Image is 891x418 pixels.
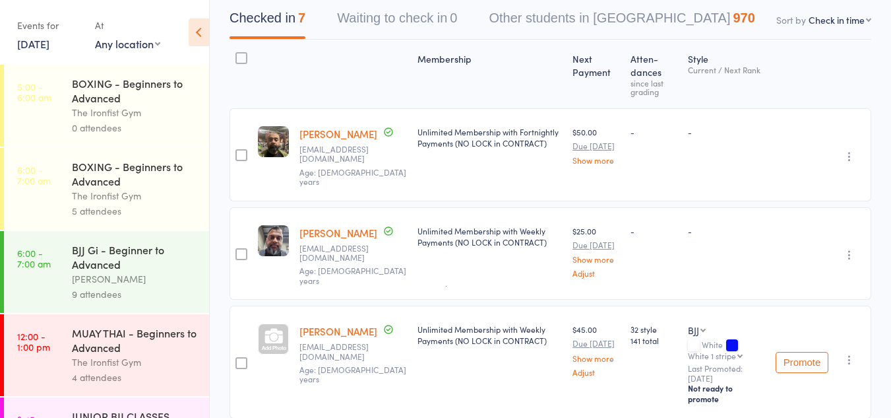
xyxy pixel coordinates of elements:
[72,105,198,120] div: The Ironfist Gym
[630,126,677,137] div: -
[417,126,562,149] div: Unlimited Membership with Fortnightly Payments (NO LOCK in CONTRACT)
[17,36,49,51] a: [DATE]
[299,145,407,164] small: Azhar666@hotmail.com.au
[72,159,198,188] div: BOXING - Beginners to Advanced
[4,231,209,313] a: 6:00 -7:00 amBJJ Gi - Beginner to Advanced[PERSON_NAME]9 attendees
[688,383,765,404] div: Not ready to promote
[412,46,567,102] div: Membership
[4,314,209,396] a: 12:00 -1:00 pmMUAY THAI - Beginners to AdvancedThe Ironfist Gym4 attendees
[299,226,377,240] a: [PERSON_NAME]
[450,11,457,25] div: 0
[258,225,289,256] img: image1747029995.png
[688,225,765,236] div: -
[95,15,160,36] div: At
[688,340,765,360] div: White
[299,244,407,263] small: Mehraan.mehkari@gmail.com
[72,203,198,219] div: 5 attendees
[572,255,620,263] a: Show more
[72,120,198,135] div: 0 attendees
[567,46,625,102] div: Next Payment
[72,355,198,370] div: The Ironfist Gym
[572,141,620,151] small: Due [DATE]
[299,364,406,384] span: Age: [DEMOGRAPHIC_DATA] years
[688,351,736,360] div: White 1 stripe
[298,11,305,25] div: 7
[17,248,51,269] time: 6:00 - 7:00 am
[572,324,620,376] div: $45.00
[72,271,198,287] div: [PERSON_NAME]
[258,126,289,157] img: image1746837300.png
[688,65,765,74] div: Current / Next Rank
[72,188,198,203] div: The Ironfist Gym
[572,240,620,250] small: Due [DATE]
[17,15,82,36] div: Events for
[630,324,677,335] span: 32 style
[72,242,198,271] div: BJJ Gi - Beginner to Advanced
[17,81,51,102] time: 5:00 - 6:00 am
[776,13,806,26] label: Sort by
[776,352,828,373] button: Promote
[337,4,457,39] button: Waiting to check in0
[572,225,620,277] div: $25.00
[72,370,198,385] div: 4 attendees
[733,11,754,25] div: 970
[72,76,198,105] div: BOXING - Beginners to Advanced
[809,13,865,26] div: Check in time
[299,342,407,361] small: driethmuller@hotmail.com
[17,164,51,186] time: 6:00 - 7:00 am
[72,287,198,302] div: 9 attendees
[4,148,209,230] a: 6:00 -7:00 amBOXING - Beginners to AdvancedThe Ironfist Gym5 attendees
[17,331,50,352] time: 12:00 - 1:00 pm
[572,354,620,363] a: Show more
[630,225,677,236] div: -
[299,166,406,187] span: Age: [DEMOGRAPHIC_DATA] years
[625,46,683,102] div: Atten­dances
[72,326,198,355] div: MUAY THAI - Beginners to Advanced
[417,225,562,248] div: Unlimited Membership with Weekly Payments (NO LOCK in CONTRACT)
[4,65,209,147] a: 5:00 -6:00 amBOXING - Beginners to AdvancedThe Ironfist Gym0 attendees
[688,364,765,383] small: Last Promoted: [DATE]
[572,269,620,277] a: Adjust
[630,335,677,346] span: 141 total
[630,79,677,96] div: since last grading
[417,324,562,346] div: Unlimited Membership with Weekly Payments (NO LOCK in CONTRACT)
[572,368,620,376] a: Adjust
[230,4,305,39] button: Checked in7
[489,4,754,39] button: Other students in [GEOGRAPHIC_DATA]970
[299,265,406,285] span: Age: [DEMOGRAPHIC_DATA] years
[688,324,699,337] div: BJJ
[95,36,160,51] div: Any location
[299,324,377,338] a: [PERSON_NAME]
[572,126,620,164] div: $50.00
[572,156,620,164] a: Show more
[299,127,377,141] a: [PERSON_NAME]
[683,46,770,102] div: Style
[572,339,620,348] small: Due [DATE]
[688,126,765,137] div: -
